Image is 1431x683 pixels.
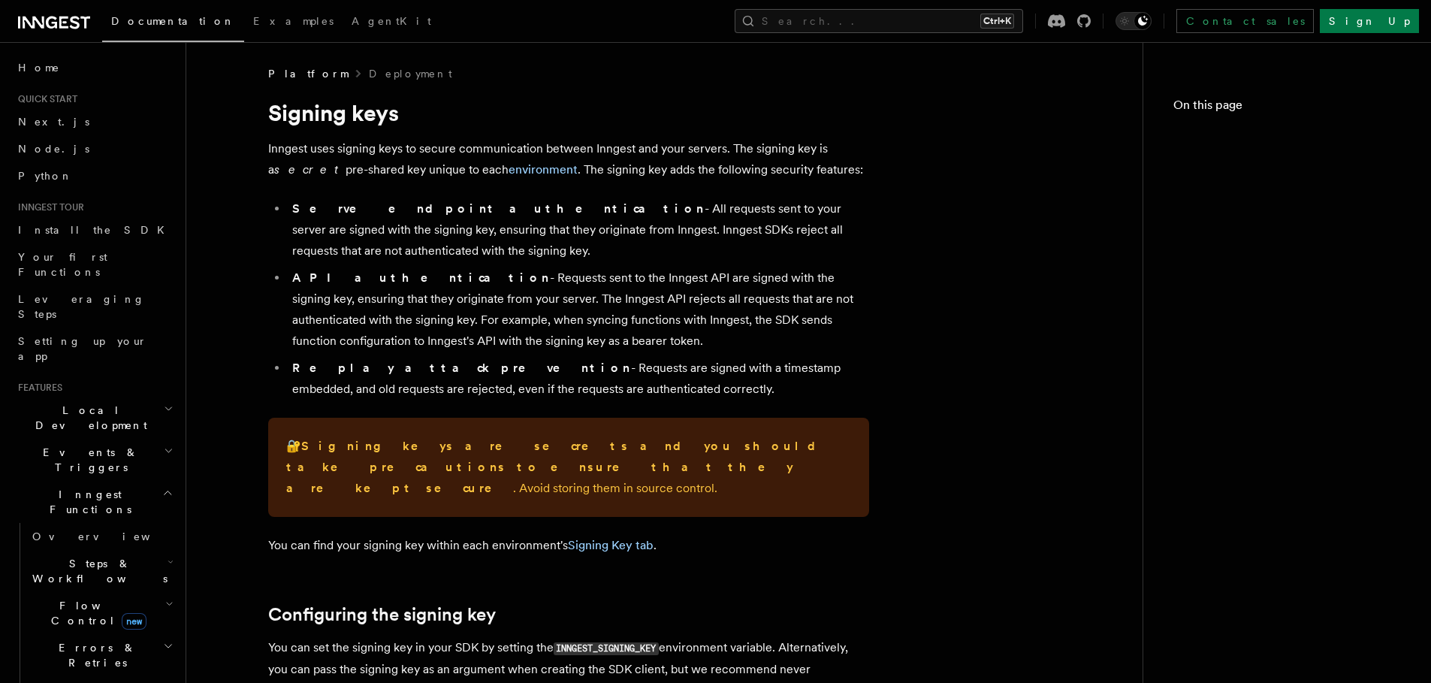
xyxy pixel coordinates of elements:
[18,143,89,155] span: Node.js
[554,642,659,655] code: INNGEST_SIGNING_KEY
[26,634,177,676] button: Errors & Retries
[292,270,550,285] strong: API authentication
[292,361,631,375] strong: Replay attack prevention
[369,66,452,81] a: Deployment
[288,198,869,261] li: - All requests sent to your server are signed with the signing key, ensuring that they originate ...
[26,550,177,592] button: Steps & Workflows
[18,170,73,182] span: Python
[286,436,851,499] p: 🔐 . Avoid storing them in source control.
[12,481,177,523] button: Inngest Functions
[18,60,60,75] span: Home
[12,439,177,481] button: Events & Triggers
[274,162,346,177] em: secret
[26,598,165,628] span: Flow Control
[12,54,177,81] a: Home
[1173,96,1401,120] h4: On this page
[12,243,177,286] a: Your first Functions
[343,5,440,41] a: AgentKit
[735,9,1023,33] button: Search...Ctrl+K
[12,286,177,328] a: Leveraging Steps
[352,15,431,27] span: AgentKit
[509,162,578,177] a: environment
[288,358,869,400] li: - Requests are signed with a timestamp embedded, and old requests are rejected, even if the reque...
[26,556,168,586] span: Steps & Workflows
[1176,9,1314,33] a: Contact sales
[292,201,705,216] strong: Serve endpoint authentication
[253,15,334,27] span: Examples
[12,328,177,370] a: Setting up your app
[12,382,62,394] span: Features
[18,224,174,236] span: Install the SDK
[244,5,343,41] a: Examples
[1116,12,1152,30] button: Toggle dark mode
[568,538,654,552] a: Signing Key tab
[111,15,235,27] span: Documentation
[122,613,146,630] span: new
[12,216,177,243] a: Install the SDK
[18,251,107,278] span: Your first Functions
[268,99,869,126] h1: Signing keys
[286,439,828,495] strong: Signing keys are secrets and you should take precautions to ensure that they are kept secure
[18,116,89,128] span: Next.js
[26,592,177,634] button: Flow Controlnew
[12,445,164,475] span: Events & Triggers
[18,293,145,320] span: Leveraging Steps
[12,403,164,433] span: Local Development
[288,267,869,352] li: - Requests sent to the Inngest API are signed with the signing key, ensuring that they originate ...
[980,14,1014,29] kbd: Ctrl+K
[12,108,177,135] a: Next.js
[12,162,177,189] a: Python
[26,640,163,670] span: Errors & Retries
[268,604,496,625] a: Configuring the signing key
[26,523,177,550] a: Overview
[32,530,187,542] span: Overview
[268,138,869,180] p: Inngest uses signing keys to secure communication between Inngest and your servers. The signing k...
[18,335,147,362] span: Setting up your app
[12,93,77,105] span: Quick start
[102,5,244,42] a: Documentation
[268,66,348,81] span: Platform
[1320,9,1419,33] a: Sign Up
[268,535,869,556] p: You can find your signing key within each environment's .
[12,135,177,162] a: Node.js
[12,397,177,439] button: Local Development
[12,487,162,517] span: Inngest Functions
[12,201,84,213] span: Inngest tour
